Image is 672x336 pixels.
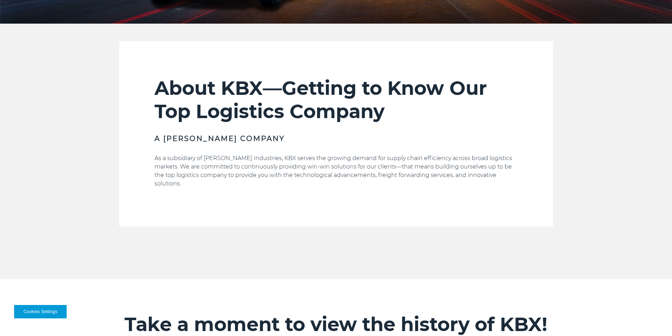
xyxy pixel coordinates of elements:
[155,77,518,123] h2: About KBX—Getting to Know Our Top Logistics Company
[119,313,553,336] h2: Take a moment to view the history of KBX!
[14,305,67,318] button: Cookies Settings
[637,302,672,336] iframe: Chat Widget
[637,302,672,336] div: Widget de chat
[155,154,518,188] p: As a subsidiary of [PERSON_NAME] Industries, KBX serves the growing demand for supply chain effic...
[155,134,518,143] h3: A [PERSON_NAME] Company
